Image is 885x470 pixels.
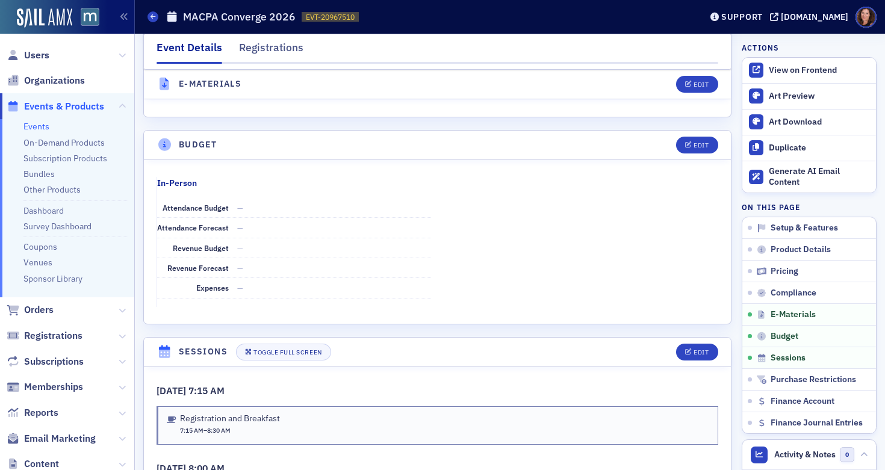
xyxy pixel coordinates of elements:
img: SailAMX [81,8,99,26]
div: Edit [694,142,709,149]
time: 7:15 AM [180,426,203,434]
button: Edit [676,76,718,93]
a: Bundles [23,169,55,179]
a: View on Frontend [742,58,876,83]
h4: Budget [179,138,217,151]
span: — [237,283,243,292]
a: Registrations [7,329,82,342]
button: Duplicate [742,135,876,161]
div: Registrations [239,40,303,62]
a: Subscriptions [7,355,84,368]
span: Compliance [771,288,816,298]
span: Finance Account [771,396,834,407]
span: Setup & Features [771,223,838,233]
span: 0 [840,447,855,462]
span: Memberships [24,380,83,394]
span: Expenses [196,283,229,292]
a: Orders [7,303,54,317]
a: Coupons [23,241,57,252]
button: [DOMAIN_NAME] [770,13,852,21]
span: – [180,426,231,436]
span: EVT-20967510 [306,12,355,22]
span: Revenue Budget [173,243,229,253]
div: Art Preview [769,91,870,102]
h1: MACPA Converge 2026 [183,10,296,24]
button: Edit [676,137,718,153]
div: Duplicate [769,143,870,153]
a: Other Products [23,184,81,195]
span: Orders [24,303,54,317]
a: Events [23,121,49,132]
time: 8:30 AM [207,426,231,434]
span: — [237,243,243,253]
div: Event Details [157,40,222,64]
span: Activity & Notes [774,448,836,461]
span: Reports [24,406,58,419]
a: Venues [23,257,52,268]
h4: E-Materials [179,78,241,90]
a: Subscription Products [23,153,107,164]
a: Memberships [7,380,83,394]
div: Support [721,11,763,22]
span: Revenue Forecast [167,263,229,273]
a: Sponsor Library [23,273,82,284]
a: View Homepage [72,8,99,28]
span: Attendance Budget [163,203,229,212]
span: [DATE] [157,385,188,397]
span: — [237,203,243,212]
div: View on Frontend [769,65,870,76]
span: Pricing [771,266,798,277]
div: Generate AI Email Content [769,166,870,187]
span: Purchase Restrictions [771,374,856,385]
div: Edit [694,349,709,356]
h4: Actions [742,42,779,53]
span: Subscriptions [24,355,84,368]
h4: Sessions [179,345,228,358]
span: Profile [855,7,877,28]
span: Events & Products [24,100,104,113]
button: Toggle Full Screen [236,344,331,360]
div: [DOMAIN_NAME] [781,11,848,22]
div: Edit [694,81,709,88]
div: Art Download [769,117,870,128]
span: Budget [771,331,798,342]
a: Events & Products [7,100,104,113]
a: Organizations [7,74,85,87]
div: Toggle Full Screen [253,349,321,356]
span: E-Materials [771,309,816,320]
span: Registrations [24,329,82,342]
a: On-Demand Products [23,137,105,148]
a: Email Marketing [7,432,96,445]
button: Edit [676,344,718,360]
span: Email Marketing [24,432,96,445]
a: Reports [7,406,58,419]
a: Survey Dashboard [23,221,92,232]
span: 7:15 AM [188,385,225,397]
div: In-Person [157,177,197,190]
h4: On this page [742,202,877,212]
a: Users [7,49,49,62]
a: Art Preview [742,84,876,109]
a: Art Download [742,109,876,135]
span: Finance Journal Entries [771,418,863,428]
div: Registration and Breakfast [180,413,280,424]
img: SailAMX [17,8,72,28]
a: Dashboard [23,205,64,216]
span: Sessions [771,353,806,363]
span: Organizations [24,74,85,87]
span: Users [24,49,49,62]
span: — [237,263,243,273]
span: — [237,223,243,232]
span: Attendance Forecast [157,223,229,232]
span: Product Details [771,244,831,255]
button: Generate AI Email Content [742,161,876,193]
